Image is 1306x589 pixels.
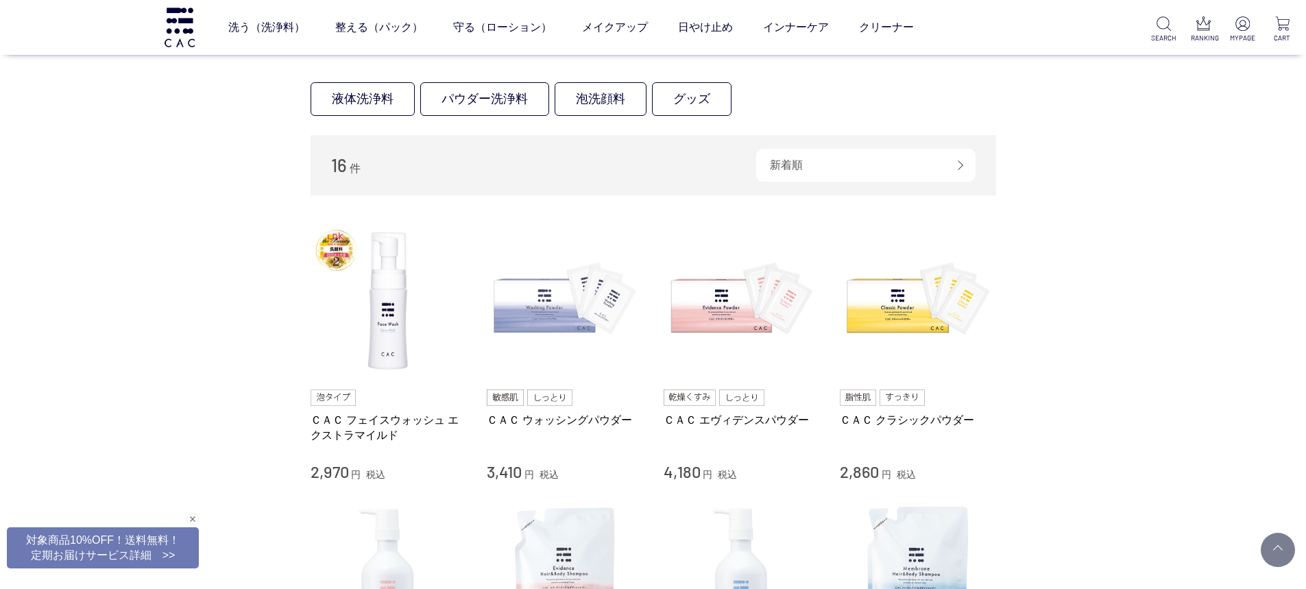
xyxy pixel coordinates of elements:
a: パウダー洗浄料 [420,82,549,116]
span: 3,410 [487,461,522,481]
img: 乾燥くすみ [664,389,716,406]
p: MYPAGE [1230,33,1255,43]
a: 守る（ローション） [453,8,552,47]
p: RANKING [1191,33,1216,43]
span: 円 [351,469,361,480]
span: 税込 [718,469,737,480]
img: しっとり [527,389,572,406]
a: ＣＡＣ エヴィデンスパウダー [664,413,820,427]
img: 敏感肌 [487,389,524,406]
p: CART [1270,33,1295,43]
span: 円 [703,469,712,480]
a: インナーケア [763,8,829,47]
a: 整える（パック） [335,8,423,47]
a: 液体洗浄料 [311,82,415,116]
a: CART [1270,16,1295,43]
div: 新着順 [756,149,976,182]
a: ＣＡＣ クラシックパウダー [840,413,996,427]
img: 泡タイプ [311,389,356,406]
a: 泡洗顔料 [555,82,646,116]
a: グッズ [652,82,731,116]
img: ＣＡＣ ウォッシングパウダー [487,223,643,379]
a: メイクアップ [582,8,648,47]
img: ＣＡＣ フェイスウォッシュ エクストラマイルド [311,223,467,379]
span: 税込 [540,469,559,480]
span: 円 [524,469,534,480]
a: クリーナー [859,8,914,47]
a: SEARCH [1151,16,1176,43]
img: 脂性肌 [840,389,876,406]
img: すっきり [880,389,925,406]
img: しっとり [719,389,764,406]
a: MYPAGE [1230,16,1255,43]
a: 日やけ止め [678,8,733,47]
span: 税込 [366,469,385,480]
span: 16 [331,154,347,176]
img: ＣＡＣ エヴィデンスパウダー [664,223,820,379]
span: 2,860 [840,461,879,481]
img: ＣＡＣ クラシックパウダー [840,223,996,379]
img: logo [162,8,197,47]
span: 税込 [897,469,916,480]
a: RANKING [1191,16,1216,43]
span: 件 [350,163,361,174]
a: ＣＡＣ ウォッシングパウダー [487,413,643,427]
span: 2,970 [311,461,349,481]
a: ＣＡＣ フェイスウォッシュ エクストラマイルド [311,413,467,442]
span: 円 [882,469,891,480]
a: 洗う（洗浄料） [228,8,305,47]
span: 4,180 [664,461,701,481]
p: SEARCH [1151,33,1176,43]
